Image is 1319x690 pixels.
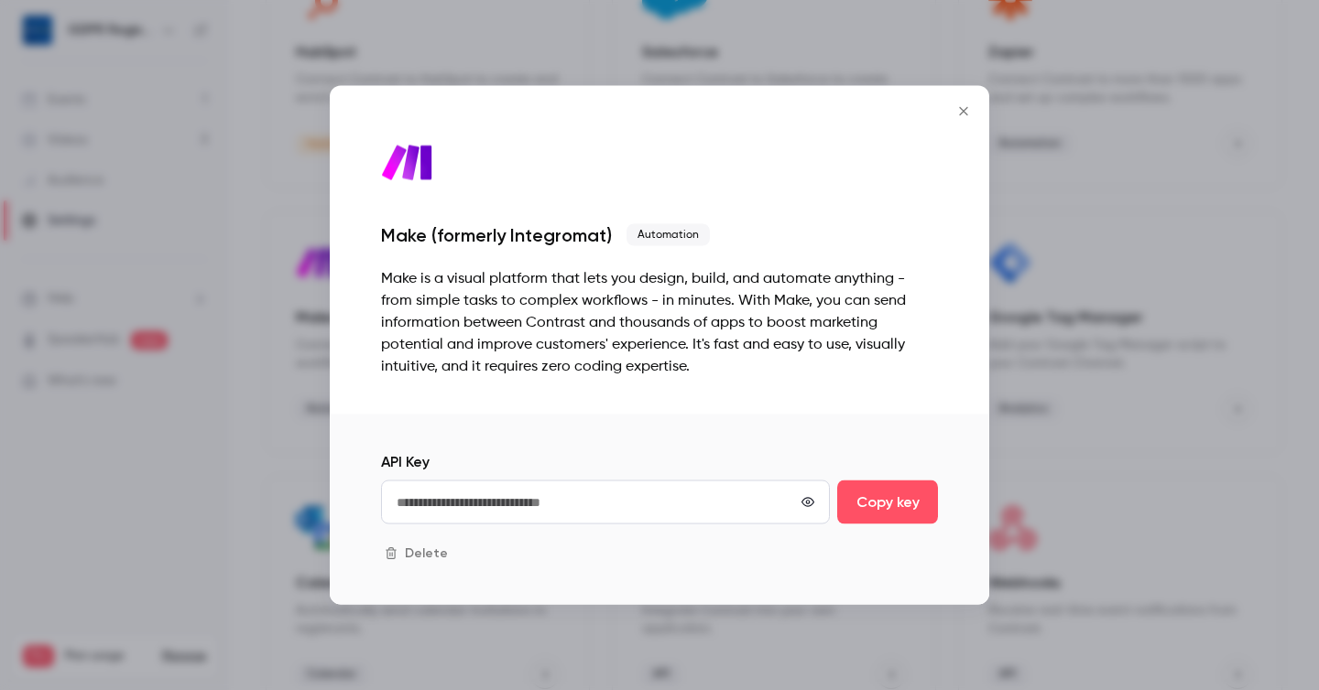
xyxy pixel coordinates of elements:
[381,539,455,568] button: Delete
[837,480,938,524] button: Copy key
[381,268,938,378] div: Make is a visual platform that lets you design, build, and automate anything - from simple tasks ...
[627,224,710,246] span: Automation
[381,224,612,246] div: Make (formerly Integromat)
[381,453,430,470] label: API Key
[945,93,982,130] button: Close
